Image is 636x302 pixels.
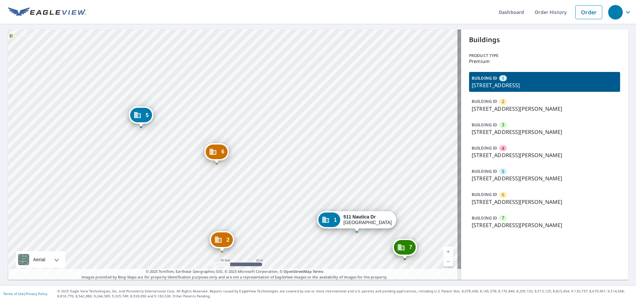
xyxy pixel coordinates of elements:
[284,269,311,274] a: OpenStreetMap
[472,221,617,229] p: [STREET_ADDRESS][PERSON_NAME]
[26,291,47,296] a: Privacy Policy
[472,215,497,221] p: BUILDING ID
[8,7,86,17] img: EV Logo
[469,59,620,64] p: Premium
[443,257,453,267] a: Current Level 19, Zoom Out
[8,269,461,280] p: Images provided by Bing Maps are for property identification purposes only and are not a represen...
[344,214,376,219] strong: 511 Nautica Dr
[227,237,230,242] span: 2
[575,5,602,19] a: Order
[472,168,497,174] p: BUILDING ID
[502,192,504,198] span: 6
[502,215,504,221] span: 7
[472,145,497,151] p: BUILDING ID
[472,122,497,128] p: BUILDING ID
[472,192,497,197] p: BUILDING ID
[57,289,633,299] p: © 2025 Eagle View Technologies, Inc. and Pictometry International Corp. All Rights Reserved. Repo...
[146,113,149,118] span: 5
[210,231,234,252] div: Dropped pin, building 2, Commercial property, 13100 Broxton Bay Dr Jacksonville, FL 32218
[16,251,65,268] div: Aerial
[204,143,229,164] div: Dropped pin, building 6, Commercial property, 13100 Broxton Bay Dr Jacksonville, FL 32218
[472,105,617,113] p: [STREET_ADDRESS][PERSON_NAME]
[129,106,153,127] div: Dropped pin, building 5, Commercial property, 13100 Broxton Bay Dr Jacksonville, FL 32218
[3,291,24,296] a: Terms of Use
[502,122,504,128] span: 3
[443,247,453,257] a: Current Level 19, Zoom In
[221,149,224,154] span: 6
[502,145,504,151] span: 4
[313,269,324,274] a: Terms
[472,81,617,89] p: [STREET_ADDRESS]
[469,53,620,59] p: Product type
[31,251,47,268] div: Aerial
[393,239,417,259] div: Dropped pin, building 7, Commercial property, 13146 Broxton Bay Dr Jacksonville, FL 32218
[472,128,617,136] p: [STREET_ADDRESS][PERSON_NAME]
[409,245,412,250] span: 7
[472,151,617,159] p: [STREET_ADDRESS][PERSON_NAME]
[472,75,497,81] p: BUILDING ID
[472,174,617,182] p: [STREET_ADDRESS][PERSON_NAME]
[334,217,337,222] span: 1
[472,198,617,206] p: [STREET_ADDRESS][PERSON_NAME]
[469,35,620,45] p: Buildings
[502,98,504,105] span: 2
[146,269,324,274] span: © 2025 TomTom, Earthstar Geographics SIO, © 2025 Microsoft Corporation, ©
[502,75,504,82] span: 1
[472,98,497,104] p: BUILDING ID
[344,214,392,225] div: [GEOGRAPHIC_DATA]
[3,292,47,296] p: |
[502,168,504,175] span: 5
[317,211,397,232] div: Dropped pin, building 1, Commercial property, 511 Nautica Dr Jacksonville, FL 32218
